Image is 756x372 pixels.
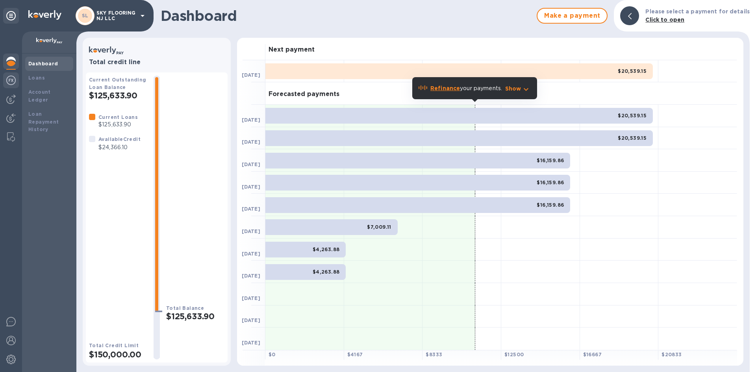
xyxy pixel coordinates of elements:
[161,7,533,24] h1: Dashboard
[367,224,391,230] b: $7,009.11
[583,352,602,357] b: $ 16667
[96,10,136,21] p: SKY FLOORING NJ LLC
[98,136,141,142] b: Available Credit
[242,139,260,145] b: [DATE]
[313,269,340,275] b: $4,263.88
[28,111,59,133] b: Loan Repayment History
[166,311,224,321] h2: $125,633.90
[3,8,19,24] div: Unpin categories
[242,161,260,167] b: [DATE]
[505,85,531,93] button: Show
[98,143,141,152] p: $24,366.10
[98,114,138,120] b: Current Loans
[242,295,260,301] b: [DATE]
[537,180,564,185] b: $16,159.86
[242,317,260,323] b: [DATE]
[89,77,146,90] b: Current Outstanding Loan Balance
[166,305,204,311] b: Total Balance
[242,340,260,346] b: [DATE]
[426,352,442,357] b: $ 8333
[89,342,139,348] b: Total Credit Limit
[242,72,260,78] b: [DATE]
[505,85,521,93] p: Show
[430,85,460,91] b: Refinance
[6,76,16,85] img: Foreign exchange
[242,206,260,212] b: [DATE]
[430,84,502,93] p: your payments.
[242,273,260,279] b: [DATE]
[242,228,260,234] b: [DATE]
[89,350,147,359] h2: $150,000.00
[242,251,260,257] b: [DATE]
[537,8,608,24] button: Make a payment
[645,8,750,15] b: Please select a payment for details
[347,352,363,357] b: $ 4167
[269,91,339,98] h3: Forecasted payments
[28,75,45,81] b: Loans
[661,352,682,357] b: $ 20833
[618,68,647,74] b: $20,539.15
[537,202,564,208] b: $16,159.86
[313,246,340,252] b: $4,263.88
[544,11,600,20] span: Make a payment
[618,135,647,141] b: $20,539.15
[645,17,684,23] b: Click to open
[89,59,224,66] h3: Total credit line
[504,352,524,357] b: $ 12500
[269,352,276,357] b: $ 0
[82,13,89,19] b: SL
[28,61,58,67] b: Dashboard
[242,117,260,123] b: [DATE]
[98,120,138,129] p: $125,633.90
[618,113,647,118] b: $20,539.15
[28,89,51,103] b: Account Ledger
[89,91,147,100] h2: $125,633.90
[242,184,260,190] b: [DATE]
[28,10,61,20] img: Logo
[269,46,315,54] h3: Next payment
[537,157,564,163] b: $16,159.86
